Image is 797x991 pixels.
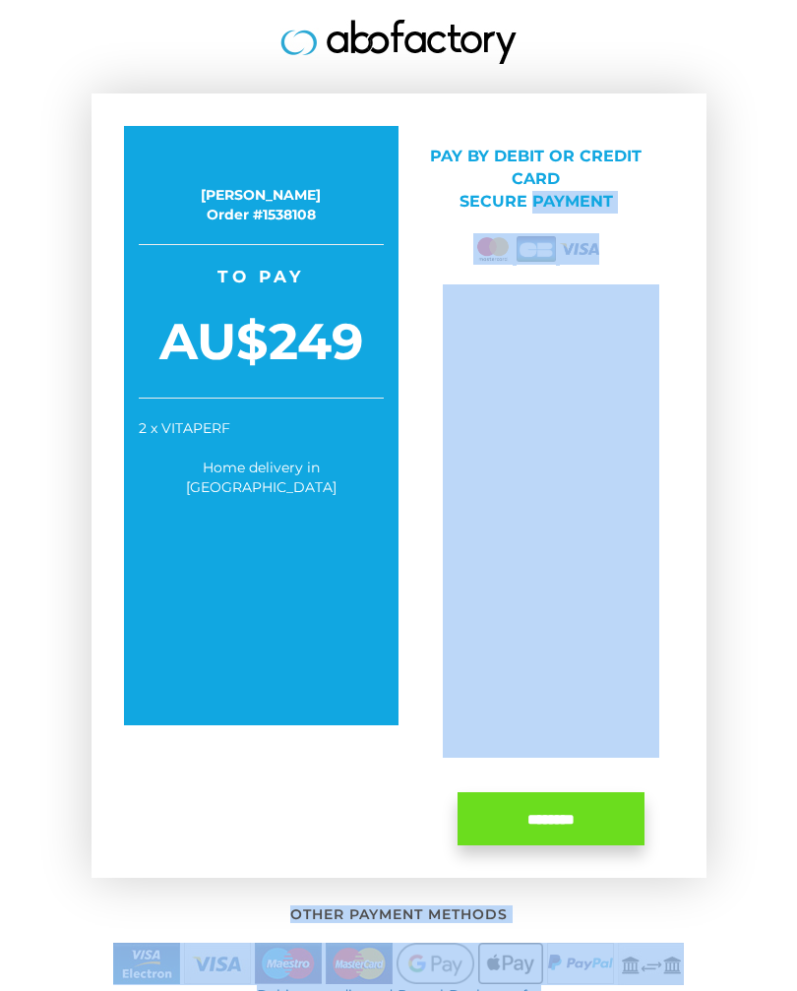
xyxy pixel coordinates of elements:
h2: Other payment methods [44,908,753,923]
span: AU$249 [139,307,385,379]
img: mastercard.jpg [326,944,393,985]
img: paypal-small.png [547,944,614,985]
div: 2 x VITAPERF [139,419,385,439]
img: visa.jpg [184,944,251,985]
div: Home delivery in [GEOGRAPHIC_DATA] [139,459,385,498]
span: To pay [139,266,385,289]
img: visa.png [560,244,599,257]
p: Pay by Debit or credit card [413,147,659,215]
div: Order #1538108 [139,206,385,225]
div: [PERSON_NAME] [139,186,385,206]
img: logo.jpg [280,21,517,65]
img: visa-electron.jpg [113,944,180,985]
span: Secure payment [460,193,613,212]
img: bank_transfer-small.png [618,944,684,986]
img: applepay.png [478,944,543,985]
img: mastercard.png [473,234,513,267]
img: maestro.jpg [255,944,322,985]
img: googlepay.png [397,944,474,985]
img: cb.png [517,237,556,262]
